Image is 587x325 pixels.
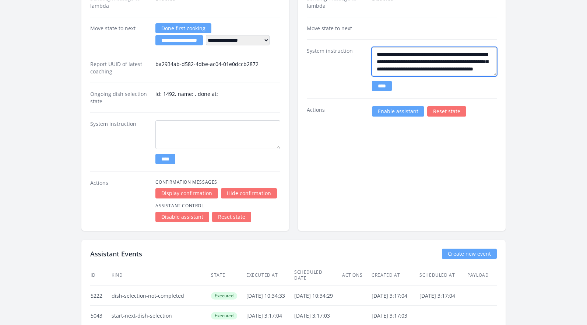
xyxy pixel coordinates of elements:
[155,212,209,222] a: Disable assistant
[442,249,497,259] a: Create new event
[90,265,111,286] th: ID
[419,286,467,306] td: [DATE] 3:17:04
[90,25,150,45] dt: Move state to next
[155,23,211,33] a: Done first cooking
[246,286,294,306] td: [DATE] 10:34:33
[419,265,467,286] th: Scheduled at
[307,106,366,117] dt: Actions
[371,265,419,286] th: Created at
[246,265,294,286] th: Executed at
[111,286,211,306] td: dish-selection-not-completed
[90,179,150,222] dt: Actions
[155,179,280,185] h4: Confirmation Messages
[90,286,111,306] td: 5222
[294,286,342,306] td: [DATE] 10:34:29
[155,203,280,209] h4: Assistant Control
[90,90,150,105] dt: Ongoing dish selection state
[212,212,251,222] a: Reset state
[211,312,237,319] span: Executed
[342,265,371,286] th: Actions
[90,60,150,75] dt: Report UUID of latest coaching
[111,265,211,286] th: Kind
[371,286,419,306] td: [DATE] 3:17:04
[307,25,366,32] dt: Move state to next
[427,106,466,117] a: Reset state
[221,188,277,198] a: Hide confirmation
[90,249,142,259] h2: Assistant Events
[372,106,424,117] a: Enable assistant
[155,90,280,105] dd: id: 1492, name: , done at:
[294,265,342,286] th: Scheduled date
[307,47,366,91] dt: System instruction
[211,292,237,300] span: Executed
[90,120,150,164] dt: System instruction
[211,265,246,286] th: State
[155,188,218,198] a: Display confirmation
[155,60,280,75] dd: ba2934ab-d582-4dbe-ac04-01e0dccb2872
